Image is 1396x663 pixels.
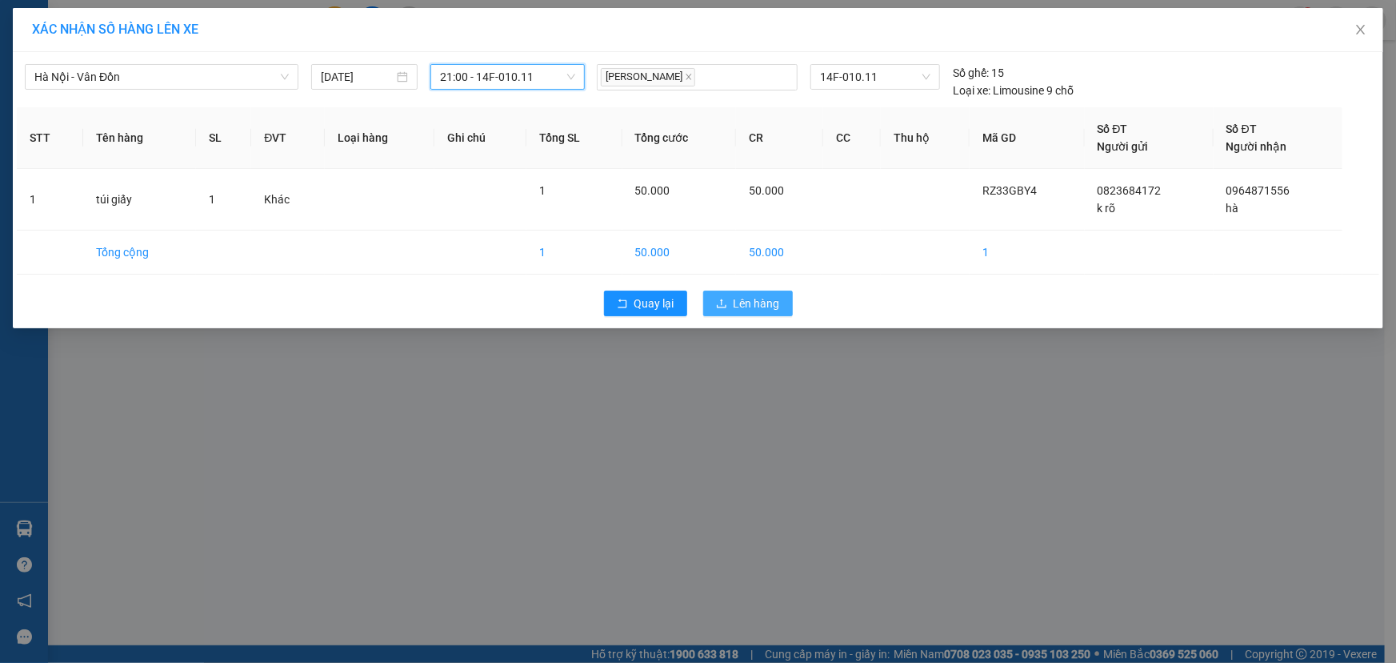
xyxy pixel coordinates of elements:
[734,295,780,312] span: Lên hàng
[1354,23,1367,36] span: close
[970,107,1085,169] th: Mã GD
[251,107,325,169] th: ĐVT
[325,107,434,169] th: Loại hàng
[321,68,394,86] input: 11/08/2025
[953,64,1004,82] div: 15
[634,295,674,312] span: Quay lại
[1226,184,1290,197] span: 0964871556
[17,107,83,169] th: STT
[83,107,196,169] th: Tên hàng
[953,82,1074,99] div: Limousine 9 chỗ
[1226,140,1287,153] span: Người nhận
[823,107,881,169] th: CC
[635,184,670,197] span: 50.000
[1226,123,1257,135] span: Số ĐT
[17,169,83,231] td: 1
[601,68,695,86] span: [PERSON_NAME]
[251,169,325,231] td: Khác
[1226,202,1239,215] span: hà
[685,73,693,81] span: close
[83,231,196,275] td: Tổng cộng
[526,231,622,275] td: 1
[1338,8,1383,53] button: Close
[440,65,575,89] span: 21:00 - 14F-010.11
[970,231,1085,275] td: 1
[953,64,989,82] span: Số ghế:
[736,231,823,275] td: 50.000
[736,107,823,169] th: CR
[982,184,1037,197] span: RZ33GBY4
[622,107,736,169] th: Tổng cước
[703,291,793,316] button: uploadLên hàng
[749,184,784,197] span: 50.000
[953,82,990,99] span: Loại xe:
[820,65,930,89] span: 14F-010.11
[1098,123,1128,135] span: Số ĐT
[1098,184,1162,197] span: 0823684172
[32,22,198,37] span: XÁC NHẬN SỐ HÀNG LÊN XE
[34,65,289,89] span: Hà Nội - Vân Đồn
[1098,140,1149,153] span: Người gửi
[209,193,215,206] span: 1
[434,107,526,169] th: Ghi chú
[617,298,628,311] span: rollback
[526,107,622,169] th: Tổng SL
[539,184,546,197] span: 1
[622,231,736,275] td: 50.000
[604,291,687,316] button: rollbackQuay lại
[1098,202,1116,215] span: k rõ
[881,107,970,169] th: Thu hộ
[83,169,196,231] td: túi giấy
[196,107,251,169] th: SL
[716,298,727,311] span: upload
